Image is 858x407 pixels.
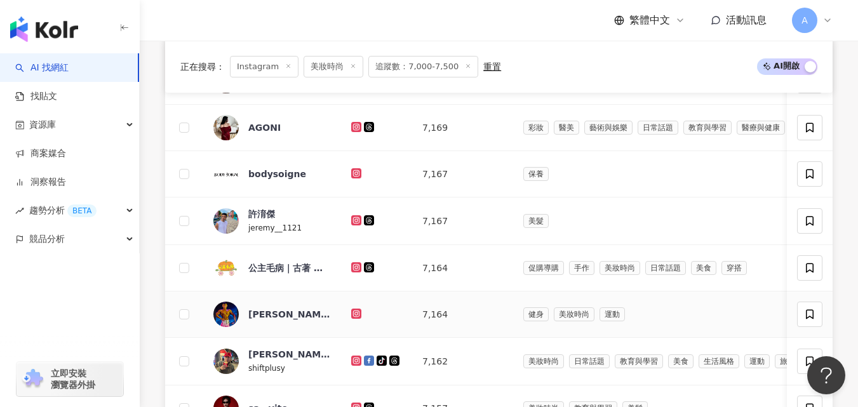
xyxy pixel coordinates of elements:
[412,151,513,197] td: 7,167
[584,121,633,135] span: 藝術與娛樂
[801,13,808,27] span: A
[248,121,281,134] div: AGONI
[248,208,275,220] div: 許淯傑
[726,14,767,26] span: 活動訊息
[213,255,239,281] img: KOL Avatar
[569,261,594,275] span: 手作
[683,121,732,135] span: 教育與學習
[51,368,95,390] span: 立即安裝 瀏覽器外掛
[412,105,513,151] td: 7,169
[213,115,239,140] img: KOL Avatar
[180,62,225,72] span: 正在搜尋 ：
[699,354,739,368] span: 生活風格
[304,56,363,77] span: 美妝時尚
[213,208,331,234] a: KOL Avatar許淯傑jeremy__1121
[213,161,239,187] img: KOL Avatar
[412,197,513,245] td: 7,167
[213,161,331,187] a: KOL Avatarbodysoigne
[600,307,625,321] span: 運動
[368,56,478,77] span: 追蹤數：7,000-7,500
[213,348,331,375] a: KOL Avatar[PERSON_NAME]shiftplusy
[15,176,66,189] a: 洞察報告
[615,354,663,368] span: 教育與學習
[17,362,123,396] a: chrome extension立即安裝 瀏覽器外掛
[412,338,513,385] td: 7,162
[213,302,239,327] img: KOL Avatar
[668,354,694,368] span: 美食
[248,224,302,232] span: jeremy__1121
[483,62,501,72] div: 重置
[523,214,549,228] span: 美髮
[213,115,331,140] a: KOL AvatarAGONI
[645,261,686,275] span: 日常話題
[248,348,331,361] div: [PERSON_NAME]
[523,261,564,275] span: 促購導購
[10,17,78,42] img: logo
[737,121,785,135] span: 醫療與健康
[721,261,747,275] span: 穿搭
[29,225,65,253] span: 競品分析
[213,255,331,281] a: KOL Avatar公主毛病｜古著 二手 選物 自製商品
[213,302,331,327] a: KOL Avatar[PERSON_NAME]🌞｜🇹🇼👮⚖️｜健體運動員
[248,308,331,321] div: [PERSON_NAME]🌞｜🇹🇼👮⚖️｜健體運動員
[230,56,298,77] span: Instagram
[807,356,845,394] iframe: Help Scout Beacon - Open
[213,349,239,374] img: KOL Avatar
[15,62,69,74] a: searchAI 找網紅
[744,354,770,368] span: 運動
[523,354,564,368] span: 美妝時尚
[248,168,306,180] div: bodysoigne
[523,121,549,135] span: 彩妝
[248,364,285,373] span: shiftplusy
[29,110,56,139] span: 資源庫
[29,196,97,225] span: 趨勢分析
[554,121,579,135] span: 醫美
[775,354,800,368] span: 旅遊
[554,307,594,321] span: 美妝時尚
[213,208,239,234] img: KOL Avatar
[600,261,640,275] span: 美妝時尚
[523,167,549,181] span: 保養
[248,262,331,274] div: 公主毛病｜古著 二手 選物 自製商品
[691,261,716,275] span: 美食
[15,147,66,160] a: 商案媒合
[412,245,513,291] td: 7,164
[638,121,678,135] span: 日常話題
[523,307,549,321] span: 健身
[15,206,24,215] span: rise
[569,354,610,368] span: 日常話題
[15,90,57,103] a: 找貼文
[629,13,670,27] span: 繁體中文
[412,291,513,338] td: 7,164
[20,369,45,389] img: chrome extension
[67,204,97,217] div: BETA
